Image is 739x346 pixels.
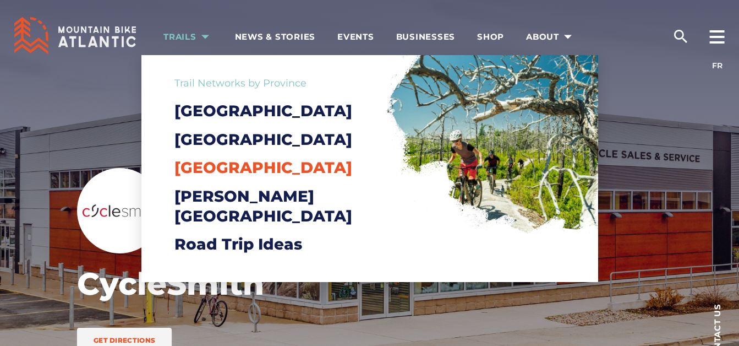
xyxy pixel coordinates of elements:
[712,61,722,71] a: FR
[174,101,352,120] span: [GEOGRAPHIC_DATA]
[94,336,155,344] span: Get Directions
[477,31,504,42] span: Shop
[235,31,316,42] span: News & Stories
[163,31,213,42] span: Trails
[198,29,213,45] ion-icon: arrow dropdown
[83,204,157,218] img: CycleSmith
[526,31,576,42] span: About
[174,234,389,254] a: Road Trip Ideas
[396,31,456,42] span: Businesses
[337,31,374,42] span: Events
[174,77,306,89] a: Trail Networks by Province
[174,101,389,121] a: [GEOGRAPHIC_DATA]
[174,129,389,149] a: [GEOGRAPHIC_DATA]
[174,235,302,253] span: Road Trip Ideas
[77,264,481,303] h1: CycleSmith
[174,186,389,226] a: [PERSON_NAME][GEOGRAPHIC_DATA]
[174,158,352,177] span: [GEOGRAPHIC_DATA]
[174,158,389,177] a: [GEOGRAPHIC_DATA]
[560,29,576,45] ion-icon: arrow dropdown
[672,28,689,45] ion-icon: search
[174,130,352,149] span: [GEOGRAPHIC_DATA]
[174,187,352,225] span: [PERSON_NAME][GEOGRAPHIC_DATA]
